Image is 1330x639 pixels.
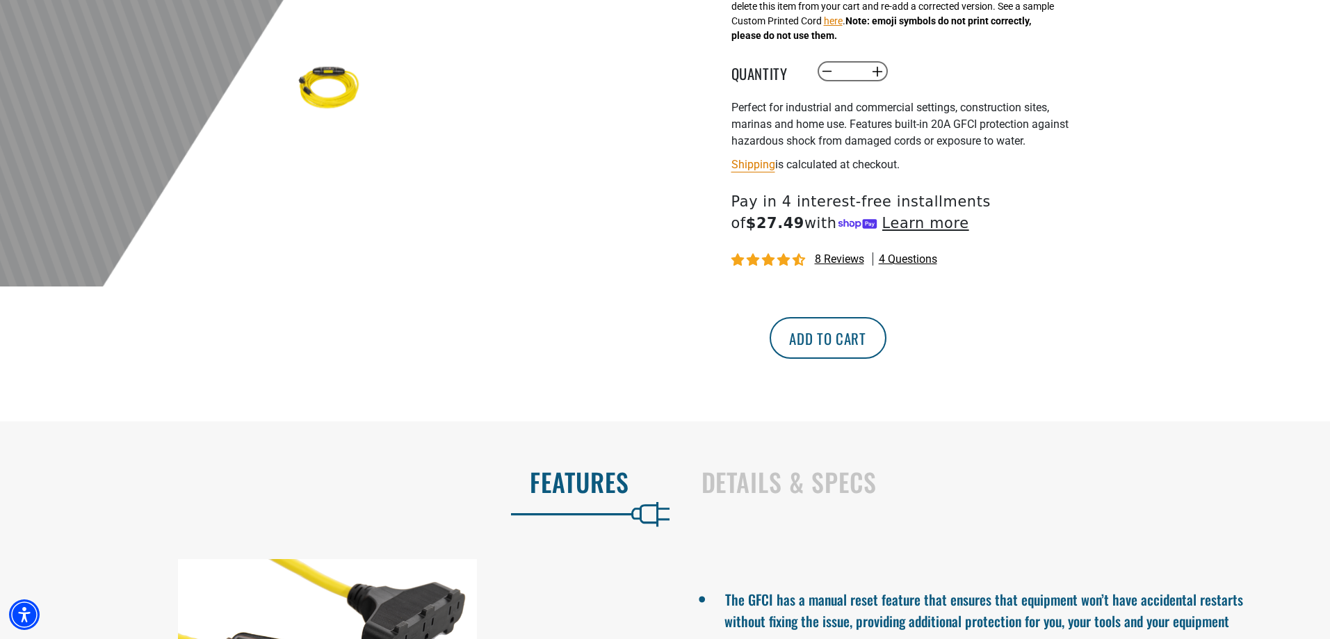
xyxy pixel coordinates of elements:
button: Add to cart [770,317,886,359]
img: Yellow [289,49,370,129]
span: 8 reviews [815,252,864,266]
button: here [824,14,843,29]
li: The GFCI has a manual reset feature that ensures that equipment won’t have accidental restarts wi... [724,585,1282,631]
span: Perfect for industrial and commercial settings, construction sites, marinas and home use. Feature... [731,101,1069,147]
strong: Note: emoji symbols do not print correctly, please do not use them. [731,15,1031,41]
div: Accessibility Menu [9,599,40,630]
a: Shipping [731,158,775,171]
span: 4.62 stars [731,254,808,267]
span: 4 questions [879,252,937,267]
h2: Features [29,467,629,496]
h2: Details & Specs [702,467,1301,496]
div: is calculated at checkout. [731,155,1072,174]
label: Quantity [731,63,801,81]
